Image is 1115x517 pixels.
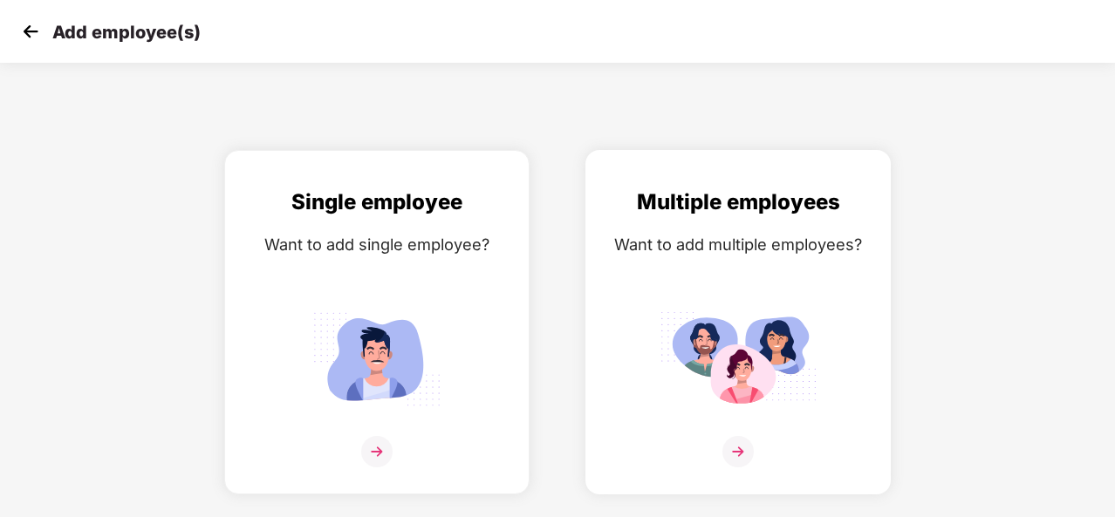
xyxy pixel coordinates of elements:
[604,186,872,219] div: Multiple employees
[17,18,44,44] img: svg+xml;base64,PHN2ZyB4bWxucz0iaHR0cDovL3d3dy53My5vcmcvMjAwMC9zdmciIHdpZHRoPSIzMCIgaGVpZ2h0PSIzMC...
[243,232,511,257] div: Want to add single employee?
[660,304,817,413] img: svg+xml;base64,PHN2ZyB4bWxucz0iaHR0cDovL3d3dy53My5vcmcvMjAwMC9zdmciIGlkPSJNdWx0aXBsZV9lbXBsb3llZS...
[722,436,754,467] img: svg+xml;base64,PHN2ZyB4bWxucz0iaHR0cDovL3d3dy53My5vcmcvMjAwMC9zdmciIHdpZHRoPSIzNiIgaGVpZ2h0PSIzNi...
[243,186,511,219] div: Single employee
[298,304,455,413] img: svg+xml;base64,PHN2ZyB4bWxucz0iaHR0cDovL3d3dy53My5vcmcvMjAwMC9zdmciIGlkPSJTaW5nbGVfZW1wbG95ZWUiIH...
[361,436,393,467] img: svg+xml;base64,PHN2ZyB4bWxucz0iaHR0cDovL3d3dy53My5vcmcvMjAwMC9zdmciIHdpZHRoPSIzNiIgaGVpZ2h0PSIzNi...
[52,22,201,43] p: Add employee(s)
[604,232,872,257] div: Want to add multiple employees?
